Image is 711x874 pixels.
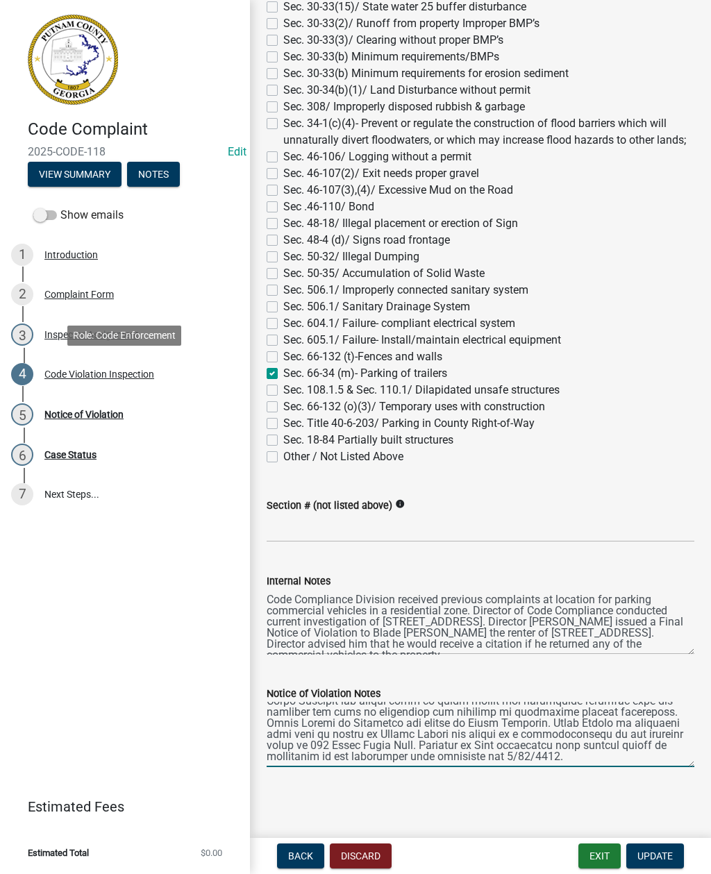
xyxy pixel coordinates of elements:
[283,99,525,115] label: Sec. 308/ Improperly disposed rubbish & garbage
[28,15,118,105] img: Putnam County, Georgia
[228,145,246,158] wm-modal-confirm: Edit Application Number
[283,348,442,365] label: Sec. 66-132 (t)-Fences and walls
[11,793,228,821] a: Estimated Fees
[283,315,515,332] label: Sec. 604.1/ Failure- compliant electrical system
[11,444,33,466] div: 6
[283,265,485,282] label: Sec. 50-35/ Accumulation of Solid Waste
[228,145,246,158] a: Edit
[44,330,139,339] div: Inspector Assignment
[283,115,694,149] label: Sec. 34-1(c)(4)- Prevent or regulate the construction of flood barriers which will unnaturally di...
[283,365,447,382] label: Sec. 66-34 (m)- Parking of trailers
[127,162,180,187] button: Notes
[283,32,503,49] label: Sec. 30-33(3)/ Clearing without proper BMP’s
[578,843,621,868] button: Exit
[283,415,535,432] label: Sec. Title 40-6-203/ Parking in County Right-of-Way
[11,244,33,266] div: 1
[44,289,114,299] div: Complaint Form
[44,450,97,460] div: Case Status
[395,499,405,509] i: info
[330,843,392,868] button: Discard
[33,207,124,224] label: Show emails
[44,250,98,260] div: Introduction
[267,577,331,587] label: Internal Notes
[283,82,530,99] label: Sec. 30-34(b)(1)/ Land Disturbance without permit
[283,215,518,232] label: Sec. 48-18/ Illegal placement or erection of Sign
[28,169,122,180] wm-modal-confirm: Summary
[283,398,545,415] label: Sec. 66-132 (o)(3)/ Temporary uses with construction
[267,689,380,699] label: Notice of Violation Notes
[11,403,33,426] div: 5
[283,382,560,398] label: Sec. 108.1.5 & Sec. 110.1/ Dilapidated unsafe structures
[28,145,222,158] span: 2025-CODE-118
[288,850,313,862] span: Back
[283,332,561,348] label: Sec. 605.1/ Failure- Install/maintain electrical equipment
[277,843,324,868] button: Back
[67,326,181,346] div: Role: Code Enforcement
[11,483,33,505] div: 7
[267,501,392,511] label: Section # (not listed above)
[283,65,569,82] label: Sec. 30-33(b) Minimum requirements for erosion sediment
[283,432,453,448] label: Sec. 18-84 Partially built structures
[28,119,239,140] h4: Code Complaint
[283,165,479,182] label: Sec. 46-107(2)/ Exit needs proper gravel
[127,169,180,180] wm-modal-confirm: Notes
[28,162,122,187] button: View Summary
[44,410,124,419] div: Notice of Violation
[283,182,513,199] label: Sec. 46-107(3),(4)/ Excessive Mud on the Road
[283,199,374,215] label: Sec .46-110/ Bond
[11,323,33,346] div: 3
[637,850,673,862] span: Update
[28,848,89,857] span: Estimated Total
[283,49,499,65] label: Sec. 30-33(b) Minimum requirements/BMPs
[283,282,528,299] label: Sec. 506.1/ Improperly connected sanitary system
[626,843,684,868] button: Update
[283,299,470,315] label: Sec. 506.1/ Sanitary Drainage System
[44,369,154,379] div: Code Violation Inspection
[283,15,539,32] label: Sec. 30-33(2)/ Runoff from property Improper BMP’s
[11,363,33,385] div: 4
[283,448,403,465] label: Other / Not Listed Above
[283,249,419,265] label: Sec. 50-32/ Illegal Dumping
[11,283,33,305] div: 2
[283,149,471,165] label: Sec. 46-106/ Logging without a permit
[283,232,450,249] label: Sec. 48-4 (d)/ Signs road frontage
[201,848,222,857] span: $0.00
